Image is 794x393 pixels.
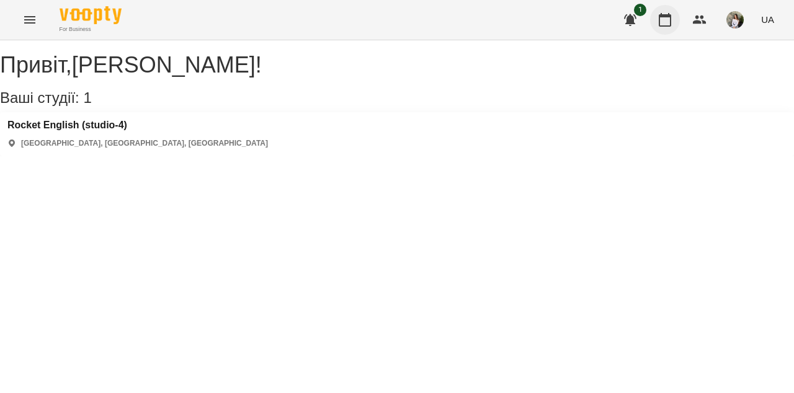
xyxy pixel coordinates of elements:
[83,89,91,106] span: 1
[761,13,774,26] span: UA
[634,4,646,16] span: 1
[60,25,122,33] span: For Business
[21,138,268,149] p: [GEOGRAPHIC_DATA], [GEOGRAPHIC_DATA], [GEOGRAPHIC_DATA]
[726,11,744,29] img: 4785574119de2133ce34c4aa96a95cba.jpeg
[7,120,268,131] a: Rocket English (studio-4)
[756,8,779,31] button: UA
[60,6,122,24] img: Voopty Logo
[15,5,45,35] button: Menu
